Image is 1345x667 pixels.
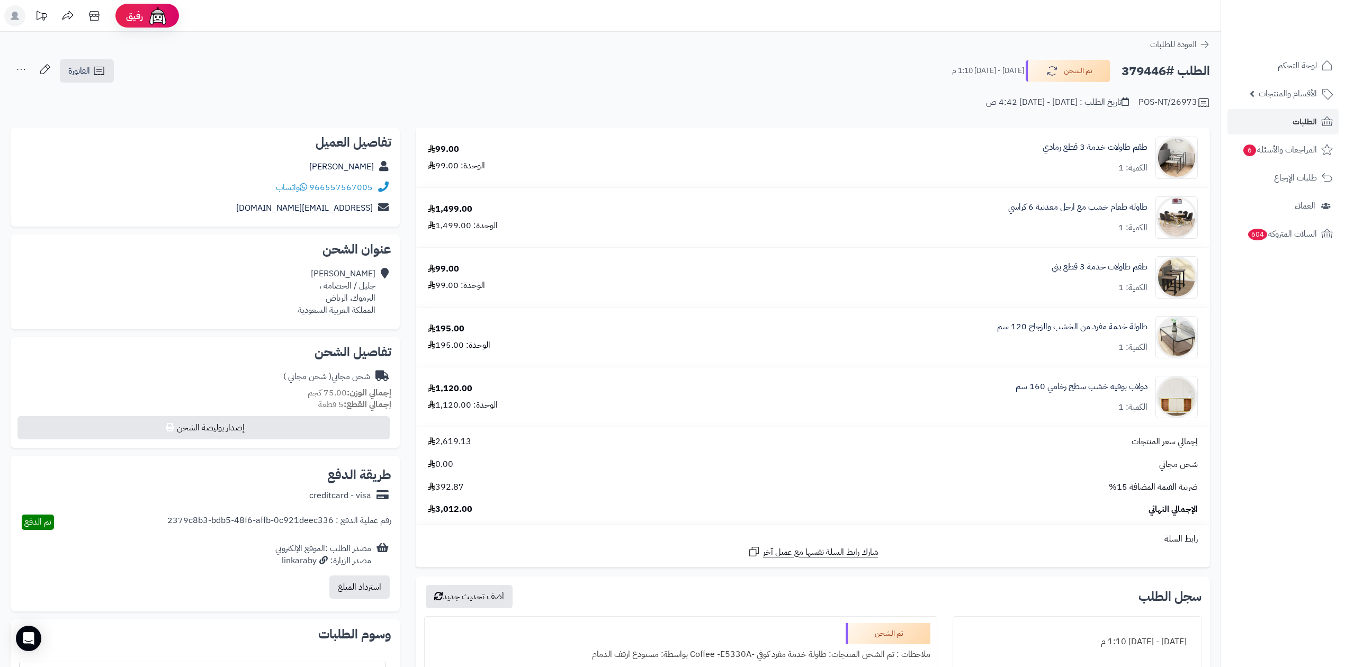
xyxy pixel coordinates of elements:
[1243,144,1256,156] span: 6
[952,66,1024,76] small: [DATE] - [DATE] 1:10 م
[428,503,472,516] span: 3,012.00
[960,632,1195,652] div: [DATE] - [DATE] 1:10 م
[318,398,391,411] small: 5 قطعة
[1016,381,1147,393] a: دولاب بوفيه خشب سطح رخامي 160 سم
[24,516,51,528] span: تم الدفع
[428,203,472,215] div: 1,499.00
[1273,20,1335,42] img: logo-2.png
[428,220,498,232] div: الوحدة: 1,499.00
[1227,193,1339,219] a: العملاء
[1122,60,1210,82] h2: الطلب #379446
[347,386,391,399] strong: إجمالي الوزن:
[763,546,878,558] span: شارك رابط السلة نفسها مع عميل آخر
[1150,38,1197,51] span: العودة للطلبات
[1227,165,1339,191] a: طلبات الإرجاع
[68,65,90,77] span: الفاتورة
[1118,222,1147,234] div: الكمية: 1
[1156,316,1197,358] img: 1751785797-1-90x90.jpg
[1156,256,1197,299] img: 1750159787-1-90x90.jpg
[1293,114,1317,129] span: الطلبات
[167,515,391,530] div: رقم عملية الدفع : 2379c8b3-bdb5-48f6-affb-0c921deec336
[309,490,371,502] div: creditcard - visa
[275,543,371,567] div: مصدر الطلب :الموقع الإلكتروني
[19,243,391,256] h2: عنوان الشحن
[426,585,513,608] button: أضف تحديث جديد
[327,468,391,481] h2: طريقة الدفع
[329,575,390,599] button: استرداد المبلغ
[1109,481,1198,493] span: ضريبة القيمة المضافة 15%
[1043,141,1147,154] a: طقم طاولات خدمة 3 قطع رمادي
[1118,401,1147,413] div: الكمية: 1
[1118,341,1147,354] div: الكمية: 1
[1138,590,1201,603] h3: سجل الطلب
[1026,60,1110,82] button: تم الشحن
[1159,458,1198,471] span: شحن مجاني
[428,339,490,351] div: الوحدة: 195.00
[309,181,373,194] a: 966557567005
[298,268,375,316] div: [PERSON_NAME] جليل / الحصامة ، اليرموك، الرياض المملكة العربية السعودية
[428,481,464,493] span: 392.87
[283,370,331,383] span: ( شحن مجاني )
[428,280,485,292] div: الوحدة: 99.00
[1295,199,1315,213] span: العملاء
[420,533,1206,545] div: رابط السلة
[276,181,307,194] a: واتساب
[1156,137,1197,179] img: 1756025072-220602020392-90x90.jpg
[748,545,878,558] a: شارك رابط السلة نفسها مع عميل آخر
[1118,282,1147,294] div: الكمية: 1
[1259,86,1317,101] span: الأقسام والمنتجات
[428,263,459,275] div: 99.00
[17,416,390,439] button: إصدار بوليصة الشحن
[1156,376,1197,418] img: 1758371279-1-90x90.jpg
[428,399,498,411] div: الوحدة: 1,120.00
[428,436,471,448] span: 2,619.13
[1149,503,1198,516] span: الإجمالي النهائي
[1118,162,1147,174] div: الكمية: 1
[60,59,114,83] a: الفاتورة
[1150,38,1210,51] a: العودة للطلبات
[147,5,168,26] img: ai-face.png
[997,321,1147,333] a: طاولة خدمة مفرد من الخشب والزجاج 120 سم
[1138,96,1210,109] div: POS-NT/26973
[1227,221,1339,247] a: السلات المتروكة604
[309,160,374,173] a: [PERSON_NAME]
[431,644,930,665] div: ملاحظات : تم الشحن المنتجات: طاولة خدمة مفرد كوفي -Coffee -E5330A بواسطة: مستودع ارفف الدمام
[1227,137,1339,163] a: المراجعات والأسئلة6
[428,323,464,335] div: 195.00
[986,96,1129,109] div: تاريخ الطلب : [DATE] - [DATE] 4:42 ص
[126,10,143,22] span: رفيق
[1248,228,1268,240] span: 604
[308,386,391,399] small: 75.00 كجم
[19,628,391,641] h2: وسوم الطلبات
[19,346,391,358] h2: تفاصيل الشحن
[275,555,371,567] div: مصدر الزيارة: linkaraby
[1274,170,1317,185] span: طلبات الإرجاع
[1052,261,1147,273] a: طقم طاولات خدمة 3 قطع بني
[1156,196,1197,239] img: 1743578222-1-90x90.jpg
[344,398,391,411] strong: إجمالي القطع:
[236,202,373,214] a: [EMAIL_ADDRESS][DOMAIN_NAME]
[1227,109,1339,134] a: الطلبات
[428,458,453,471] span: 0.00
[1247,227,1317,241] span: السلات المتروكة
[1008,201,1147,213] a: طاولة طعام خشب مع ارجل معدنية 6 كراسي
[16,626,41,651] div: Open Intercom Messenger
[846,623,930,644] div: تم الشحن
[428,160,485,172] div: الوحدة: 99.00
[19,136,391,149] h2: تفاصيل العميل
[1132,436,1198,448] span: إجمالي سعر المنتجات
[283,371,370,383] div: شحن مجاني
[1278,58,1317,73] span: لوحة التحكم
[28,5,55,29] a: تحديثات المنصة
[1242,142,1317,157] span: المراجعات والأسئلة
[428,383,472,395] div: 1,120.00
[428,143,459,156] div: 99.00
[1227,53,1339,78] a: لوحة التحكم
